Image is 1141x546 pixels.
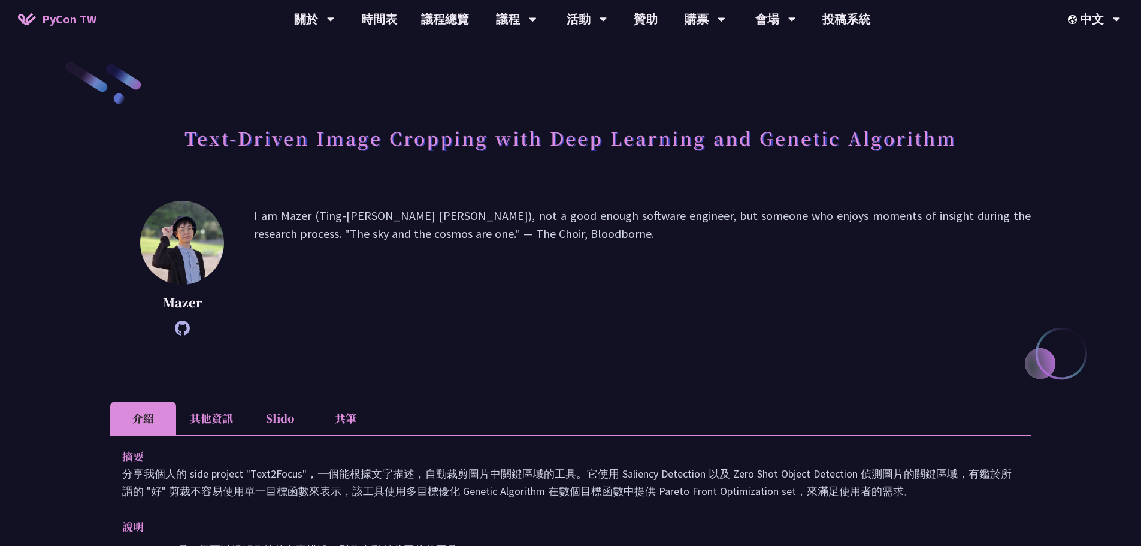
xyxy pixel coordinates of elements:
[247,402,313,435] li: Slido
[122,465,1019,500] p: 分享我個人的 side project "Text2Focus"，一個能根據文字描述，自動裁剪圖片中關鍵區域的工具。它使用 Saliency Detection 以及 Zero Shot Obj...
[110,402,176,435] li: 介紹
[1068,15,1080,24] img: Locale Icon
[313,402,379,435] li: 共筆
[42,10,96,28] span: PyCon TW
[140,201,224,285] img: Mazer
[122,448,995,465] p: 摘要
[254,207,1031,330] p: I am Mazer (Ting-[PERSON_NAME] [PERSON_NAME]), not a good enough software engineer, but someone w...
[140,294,224,312] p: Mazer
[6,4,108,34] a: PyCon TW
[122,518,995,535] p: 說明
[176,402,247,435] li: 其他資訊
[184,120,957,156] h1: Text-Driven Image Cropping with Deep Learning and Genetic Algorithm
[18,13,36,25] img: Home icon of PyCon TW 2025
